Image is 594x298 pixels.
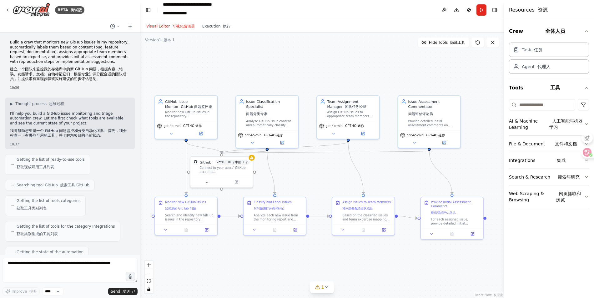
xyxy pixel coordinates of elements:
[49,102,64,106] font: 思维过程
[327,110,376,118] div: Assign GitHub issues to appropriate team members based on their expertise areas, workload, and th...
[172,24,195,28] font: 可视化编辑器
[10,111,130,141] p: I'll help you build a GitHub issue monitoring and triage automation crew. Let me first check what...
[143,23,199,30] button: Visual Editor
[522,47,543,53] div: Task
[398,95,461,148] div: Issue Assessment Commentator问题评估评论员Provide detailed initial assessment comments on GitHub issues,...
[111,289,130,294] span: Send
[15,101,64,106] span: Thought process
[17,183,89,188] span: Searching tool GitHub
[12,289,37,294] span: Improve
[475,293,503,297] a: React Flow attribution
[29,289,37,294] font: 提升
[165,200,206,212] div: Monitor New GitHub Issues
[264,227,285,233] button: No output available
[17,206,47,210] font: 获取工具类别列表
[165,214,214,222] div: Search and identify new GitHub issues in the repository {repository_name}. Look for recently crea...
[108,288,138,295] button: Send 发送
[522,63,551,70] div: Agent
[165,110,214,118] div: Monitor new GitHub issues in the repository {repository_name}, search for recent issues, and retr...
[199,23,234,30] button: Execution
[420,197,483,240] div: Provide Initial Assessment Comments提供初步评估意见For each assigned issue, provide detailed initial asse...
[254,200,292,212] div: Classify and Label Issues
[310,281,334,293] button: 1
[190,156,253,188] div: GitHubGithub2of10 10 个中的 1 个Connect to your users’ GitHub accounts
[431,218,480,226] div: For each assigned issue, provide detailed initial assessment comments to help the assignee unders...
[165,99,214,109] div: GitHub Issue Monitor
[418,38,469,48] button: Hide Tools 隐藏工具
[219,148,432,156] g: Edge from 90878f66-fe45-4a08-b116-88b1efaea2d1 to d7073f84-75e4-45fb-a0ca-ea388cd14dae
[342,200,391,212] div: Assign Issues to Team Members
[321,284,324,290] span: 1
[429,40,465,45] span: Hide Tools
[125,23,135,30] button: Start a new chat
[246,99,295,118] div: Issue Classification Specialist
[10,67,126,81] font: 建立一个团队来监控我的存储库中的新 GitHub 问题，根据内容（错误、功能请求、文档）自动标记它们，根据专业知识分配合适的团队成员，并提供带有重现步骤或实施建议的初步评估意见。
[550,85,560,91] font: 工具
[431,211,455,214] font: 提供初步评估意见
[534,47,543,52] font: 任务
[408,112,433,116] font: 问题评估评论员
[60,183,89,187] font: 搜索工具 GitHub
[165,207,196,210] font: 监控新的 GitHub 问题
[407,133,445,137] span: gpt-4o-mini
[145,261,153,293] div: React Flow controls
[17,232,58,236] font: 获取类别集成的工具列表
[55,6,84,14] div: BETA
[254,207,284,210] font: 对问题进行分类和标记
[10,142,130,147] div: 10:37
[10,85,130,90] div: 10:36
[555,141,577,146] font: 文件和文档
[545,28,565,34] font: 全体人员
[17,198,80,213] span: Getting the list of tools categories
[349,131,377,137] button: Open in side panel
[227,160,248,164] font: 10 个中的 1 个
[144,6,153,14] button: Hide left sidebar
[509,40,589,79] div: Crew 全体人员
[199,160,211,165] div: Github
[13,3,50,17] img: Logo
[17,224,115,239] span: Getting the list of tools for the category Integrations
[183,124,202,128] font: GPT-4O-迷你
[187,131,215,137] button: Open in side panel
[326,124,364,128] span: gpt-4o-mini
[10,101,13,106] span: ▶
[181,104,212,109] font: GitHub 问题监控器
[490,6,499,14] button: Hide right sidebar
[398,214,417,221] g: Edge from 1f642e7c-3c4b-4e4b-8ce1-7249ae736503 to bd5ea12b-dd80-4f6c-86cb-2bbf5129e76c
[557,158,566,163] font: 集成
[243,197,306,235] div: Classify and Label Issues对问题进行分类和标记Analyze each new issue from the monitoring report and classify...
[17,250,83,265] span: Getting the state of the automation
[175,227,197,233] button: No output available
[126,272,135,281] button: Click to speak your automation idea
[509,136,589,152] button: File & Document 文件和文档
[215,160,250,165] span: Number of enabled actions
[198,227,215,233] button: Open in side panel
[309,214,329,219] g: Edge from 54500d75-a528-42ee-96fc-a0a293852566 to 1f642e7c-3c4b-4e4b-8ce1-7249ae736503
[71,8,82,12] font: 测试版
[345,104,366,109] font: 团队任务经理
[509,79,589,97] button: Tools 工具
[235,95,299,148] div: Issue Classification Specialist问题分类专家Analyze GitHub issue content and automatically classify issu...
[17,165,54,169] font: 获取现成可用工具列表
[264,151,277,194] g: Edge from be8f6e67-a15c-45cc-a4ac-ab81793ec2ec to 54500d75-a528-42ee-96fc-a0a293852566
[246,112,267,116] font: 问题分类专家
[509,169,589,185] button: Search & Research 搜索与研究
[375,227,393,233] button: Open in side panel
[145,277,153,285] button: fit view
[537,64,551,69] font: 代理人
[254,214,303,222] div: Analyze each new issue from the monitoring report and classify them into appropriate categories. ...
[154,197,218,235] div: Monitor New GitHub Issues监控新的 GitHub 问题Search and identify new GitHub issues in the repository {r...
[408,119,457,127] div: Provide detailed initial assessment comments on GitHub issues, including reproduction steps for b...
[244,133,283,137] span: gpt-4o-mini
[123,289,130,294] font: 发送
[332,197,395,235] div: Assign Issues to Team Members将问题分配给团队成员Based on the classified issues and team expertise mapping,...
[426,134,445,137] font: GPT-4O-迷你
[164,38,174,42] font: 版本 1
[345,124,364,128] font: GPT-4O-迷你
[494,293,503,297] font: 反应流
[509,185,589,208] button: Web Scraping & Browsing 网页抓取和浏览
[145,269,153,277] button: zoom out
[194,160,198,164] img: GitHub
[441,231,463,237] button: No output available
[199,166,249,174] div: Connect to your users’ GitHub accounts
